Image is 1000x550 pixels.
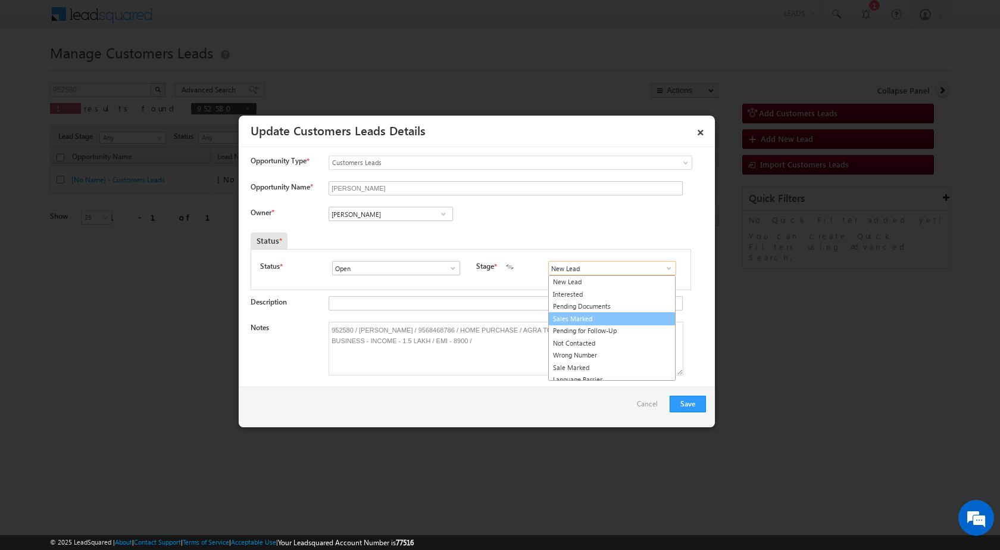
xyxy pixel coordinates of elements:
[251,323,269,332] label: Notes
[549,288,675,301] a: Interested
[549,300,675,313] a: Pending Documents
[396,538,414,547] span: 77516
[436,208,451,220] a: Show All Items
[329,157,643,168] span: Customers Leads
[260,261,280,272] label: Status
[549,362,675,374] a: Sale Marked
[690,120,711,141] a: ×
[115,538,132,546] a: About
[50,537,414,548] span: © 2025 LeadSquared | | | | |
[329,207,453,221] input: Type to Search
[251,232,287,249] div: Status
[62,63,200,78] div: Chat with us now
[251,297,287,306] label: Description
[549,325,675,337] a: Pending for Follow-Up
[162,367,216,383] em: Start Chat
[195,6,224,35] div: Minimize live chat window
[549,374,675,386] a: Language Barrier
[332,261,460,275] input: Type to Search
[549,349,675,362] a: Wrong Number
[548,261,676,275] input: Type to Search
[251,156,307,166] span: Opportunity Type
[329,156,692,170] a: Customers Leads
[231,538,276,546] a: Acceptable Use
[134,538,181,546] a: Contact Support
[251,122,426,138] a: Update Customers Leads Details
[476,261,494,272] label: Stage
[278,538,414,547] span: Your Leadsquared Account Number is
[20,63,50,78] img: d_60004797649_company_0_60004797649
[251,182,312,191] label: Opportunity Name
[549,276,675,288] a: New Lead
[549,337,675,350] a: Not Contacted
[548,312,676,326] a: Sales Marked
[251,208,274,217] label: Owner
[658,262,673,274] a: Show All Items
[670,396,706,412] button: Save
[15,110,217,357] textarea: Type your message and hit 'Enter'
[183,538,229,546] a: Terms of Service
[442,262,457,274] a: Show All Items
[637,396,664,418] a: Cancel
